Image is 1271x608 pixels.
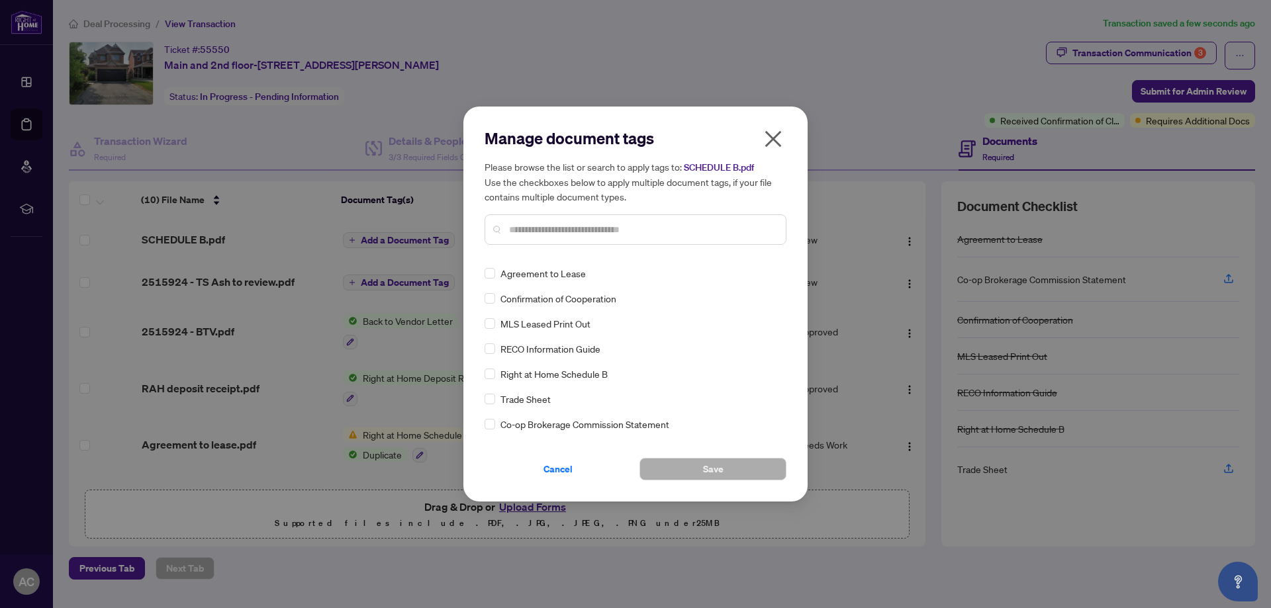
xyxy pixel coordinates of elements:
span: Cancel [543,458,573,480]
span: close [763,128,784,150]
span: Trade Sheet [500,392,551,406]
span: Confirmation of Cooperation [500,291,616,306]
button: Cancel [485,458,632,480]
h2: Manage document tags [485,128,786,149]
span: Right at Home Schedule B [500,367,608,381]
span: Co-op Brokerage Commission Statement [500,417,669,431]
button: Open asap [1218,562,1258,601]
span: MLS Leased Print Out [500,316,590,331]
h5: Please browse the list or search to apply tags to: Use the checkboxes below to apply multiple doc... [485,159,786,204]
span: Agreement to Lease [500,266,586,281]
span: SCHEDULE B.pdf [684,161,754,173]
button: Save [639,458,786,480]
span: RECO Information Guide [500,341,600,356]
